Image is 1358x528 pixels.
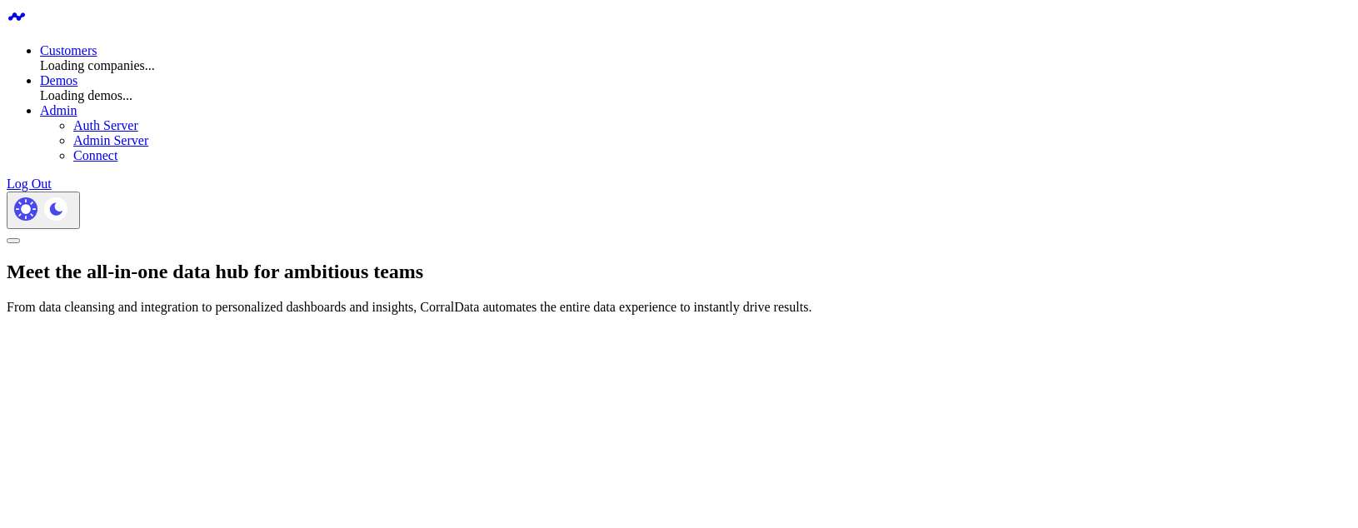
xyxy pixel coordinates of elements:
a: Demos [40,73,77,87]
a: Admin Server [73,133,148,147]
a: Log Out [7,177,52,191]
a: Customers [40,43,97,57]
div: Loading companies... [40,58,1351,73]
div: Loading demos... [40,88,1351,103]
a: Auth Server [73,118,138,132]
a: Admin [40,103,77,117]
p: From data cleansing and integration to personalized dashboards and insights, CorralData automates... [7,300,1351,315]
h1: Meet the all-in-one data hub for ambitious teams [7,261,1351,283]
a: Connect [73,148,117,162]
